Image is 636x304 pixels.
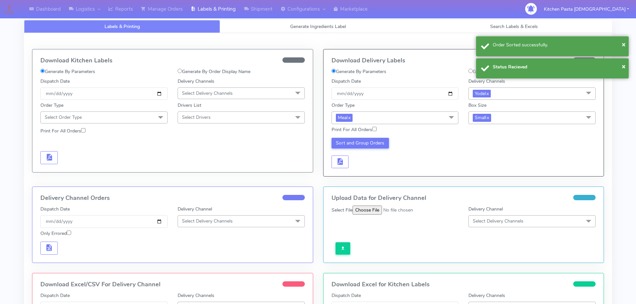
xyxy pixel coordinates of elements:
button: Kitchen Pasta [DEMOGRAPHIC_DATA] [539,2,634,16]
label: Delivery Channels [178,292,214,299]
input: Generate By Order Display Name [468,69,473,73]
label: Delivery Channels [468,292,505,299]
label: Print For All Orders [40,127,85,134]
span: Yodel [473,90,491,97]
a: x [486,90,489,97]
span: × [622,40,626,49]
label: Generate By Order Display Name [468,68,541,75]
span: Select Delivery Channels [182,218,233,224]
label: Dispatch Date [332,292,361,299]
button: Close [622,61,626,71]
span: Small [473,114,491,121]
input: Only Errored [67,231,71,235]
span: Select Drivers [182,114,211,120]
label: Dispatch Date [40,292,70,299]
span: Labels & Printing [104,23,140,30]
ul: Tabs [24,20,612,33]
input: Generate By Parameters [40,69,45,73]
label: Dispatch Date [332,78,361,85]
input: Generate By Parameters [332,69,336,73]
span: × [622,62,626,71]
label: Order Type [40,102,63,109]
a: x [486,114,489,121]
div: Status Recieved [493,63,624,70]
h4: Delivery Channel Orders [40,195,305,202]
label: Delivery Channels [178,78,214,85]
h4: Upload Data for Delivery Channel [332,195,596,202]
label: Order Type [332,102,355,109]
button: Close [622,39,626,49]
label: Box Size [468,102,486,109]
label: Dispatch Date [40,78,70,85]
label: Drivers List [178,102,201,109]
input: Generate By Order Display Name [178,69,182,73]
span: Select Delivery Channels [473,218,523,224]
input: Print For All Orders [81,128,85,132]
a: x [348,114,351,121]
label: Delivery Channel [468,206,503,213]
button: Sort and Group Orders [332,138,389,148]
label: Delivery Channels [468,78,505,85]
span: Generate Ingredients Label [290,23,346,30]
label: Only Errored [40,230,71,237]
div: Order Sorted successfully. [493,41,624,48]
h4: Download Excel/CSV For Delivery Channel [40,281,305,288]
h4: Download Kitchen Labels [40,57,305,64]
label: Generate By Parameters [40,68,95,75]
h4: Download Delivery Labels [332,57,596,64]
input: Print For All Orders [372,127,377,131]
label: Dispatch Date [40,206,70,213]
label: Generate By Parameters [332,68,386,75]
span: Search Labels & Excels [490,23,538,30]
span: Select Delivery Channels [182,90,233,96]
span: Meal [336,114,353,121]
label: Select File [332,207,353,214]
span: Select Order Type [45,114,82,120]
label: Print For All Orders [332,126,377,133]
label: Delivery Channel [178,206,212,213]
label: Generate By Order Display Name [178,68,250,75]
h4: Download Excel for Kitchen Labels [332,281,596,288]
